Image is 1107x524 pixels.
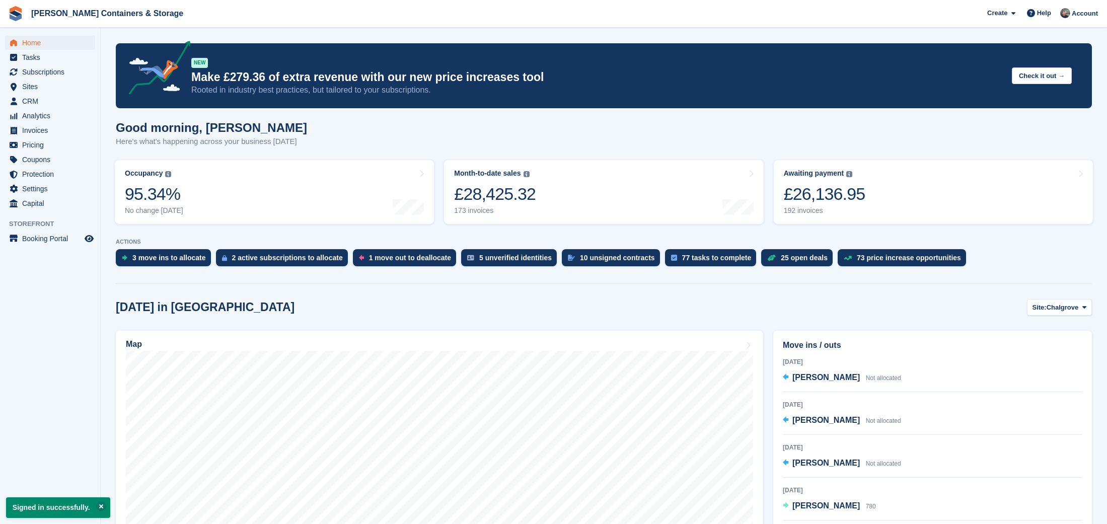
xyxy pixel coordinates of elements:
div: 192 invoices [784,206,865,215]
button: Site: Chalgrove [1027,299,1092,316]
a: [PERSON_NAME] Not allocated [783,371,901,385]
a: menu [5,138,95,152]
button: Check it out → [1012,67,1072,84]
a: menu [5,50,95,64]
a: menu [5,109,95,123]
img: contract_signature_icon-13c848040528278c33f63329250d36e43548de30e8caae1d1a13099fd9432cc5.svg [568,255,575,261]
div: 73 price increase opportunities [857,254,961,262]
div: [DATE] [783,400,1082,409]
a: Month-to-date sales £28,425.32 173 invoices [444,160,763,224]
a: menu [5,182,95,196]
h1: Good morning, [PERSON_NAME] [116,121,307,134]
a: 2 active subscriptions to allocate [216,249,353,271]
div: 77 tasks to complete [682,254,752,262]
a: Awaiting payment £26,136.95 192 invoices [774,160,1093,224]
a: menu [5,196,95,210]
p: Make £279.36 of extra revenue with our new price increases tool [191,70,1004,85]
span: Not allocated [866,417,901,424]
div: Occupancy [125,169,163,178]
div: £26,136.95 [784,184,865,204]
span: Booking Portal [22,232,83,246]
span: Protection [22,167,83,181]
a: [PERSON_NAME] Not allocated [783,457,901,470]
img: move_ins_to_allocate_icon-fdf77a2bb77ea45bf5b3d319d69a93e2d87916cf1d5bf7949dd705db3b84f3ca.svg [122,255,127,261]
a: menu [5,80,95,94]
span: [PERSON_NAME] [792,416,860,424]
span: 780 [866,503,876,510]
div: 1 move out to deallocate [369,254,451,262]
div: 5 unverified identities [479,254,552,262]
p: Here's what's happening across your business [DATE] [116,136,307,147]
a: 10 unsigned contracts [562,249,665,271]
a: menu [5,232,95,246]
p: Rooted in industry best practices, but tailored to your subscriptions. [191,85,1004,96]
a: 73 price increase opportunities [838,249,971,271]
div: [DATE] [783,443,1082,452]
span: Analytics [22,109,83,123]
img: price-adjustments-announcement-icon-8257ccfd72463d97f412b2fc003d46551f7dbcb40ab6d574587a9cd5c0d94... [120,41,191,98]
span: Not allocated [866,375,901,382]
span: [PERSON_NAME] [792,373,860,382]
span: [PERSON_NAME] [792,459,860,467]
a: [PERSON_NAME] Not allocated [783,414,901,427]
h2: Map [126,340,142,349]
img: deal-1b604bf984904fb50ccaf53a9ad4b4a5d6e5aea283cecdc64d6e3604feb123c2.svg [767,254,776,261]
span: Create [987,8,1007,18]
a: [PERSON_NAME] 780 [783,500,876,513]
p: Signed in successfully. [6,497,110,518]
img: icon-info-grey-7440780725fd019a000dd9b08b2336e03edf1995a4989e88bcd33f0948082b44.svg [165,171,171,177]
a: menu [5,153,95,167]
a: [PERSON_NAME] Containers & Storage [27,5,187,22]
h2: Move ins / outs [783,339,1082,351]
a: menu [5,65,95,79]
a: 3 move ins to allocate [116,249,216,271]
img: active_subscription_to_allocate_icon-d502201f5373d7db506a760aba3b589e785aa758c864c3986d89f69b8ff3... [222,255,227,261]
span: Tasks [22,50,83,64]
a: Preview store [83,233,95,245]
div: 173 invoices [454,206,536,215]
span: Settings [22,182,83,196]
p: ACTIONS [116,239,1092,245]
div: No change [DATE] [125,206,183,215]
img: icon-info-grey-7440780725fd019a000dd9b08b2336e03edf1995a4989e88bcd33f0948082b44.svg [524,171,530,177]
div: 25 open deals [781,254,828,262]
a: 25 open deals [761,249,838,271]
div: £28,425.32 [454,184,536,204]
span: Pricing [22,138,83,152]
img: price_increase_opportunities-93ffe204e8149a01c8c9dc8f82e8f89637d9d84a8eef4429ea346261dce0b2c0.svg [844,256,852,260]
div: 95.34% [125,184,183,204]
img: stora-icon-8386f47178a22dfd0bd8f6a31ec36ba5ce8667c1dd55bd0f319d3a0aa187defe.svg [8,6,23,21]
span: Site: [1032,303,1047,313]
span: Sites [22,80,83,94]
a: 5 unverified identities [461,249,562,271]
span: [PERSON_NAME] [792,501,860,510]
span: Coupons [22,153,83,167]
img: task-75834270c22a3079a89374b754ae025e5fb1db73e45f91037f5363f120a921f8.svg [671,255,677,261]
img: icon-info-grey-7440780725fd019a000dd9b08b2336e03edf1995a4989e88bcd33f0948082b44.svg [846,171,852,177]
img: verify_identity-adf6edd0f0f0b5bbfe63781bf79b02c33cf7c696d77639b501bdc392416b5a36.svg [467,255,474,261]
a: menu [5,123,95,137]
span: Storefront [9,219,100,229]
div: 10 unsigned contracts [580,254,655,262]
a: Occupancy 95.34% No change [DATE] [115,160,434,224]
span: Home [22,36,83,50]
h2: [DATE] in [GEOGRAPHIC_DATA] [116,301,294,314]
img: Adam Greenhalgh [1060,8,1070,18]
span: Not allocated [866,460,901,467]
div: [DATE] [783,357,1082,366]
div: 3 move ins to allocate [132,254,206,262]
span: Capital [22,196,83,210]
span: Chalgrove [1047,303,1079,313]
span: Subscriptions [22,65,83,79]
span: Account [1072,9,1098,19]
span: Help [1037,8,1051,18]
a: menu [5,94,95,108]
div: Month-to-date sales [454,169,521,178]
a: 1 move out to deallocate [353,249,461,271]
div: 2 active subscriptions to allocate [232,254,343,262]
a: menu [5,167,95,181]
a: 77 tasks to complete [665,249,762,271]
span: Invoices [22,123,83,137]
span: CRM [22,94,83,108]
a: menu [5,36,95,50]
